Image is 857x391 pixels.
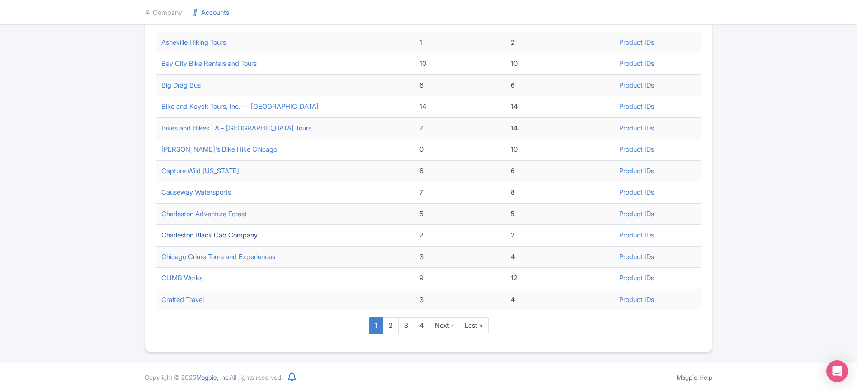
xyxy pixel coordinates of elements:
a: Product IDs [619,38,654,47]
td: 1 [414,32,506,53]
td: 14 [505,96,613,118]
td: 6 [505,160,613,182]
a: 1 [369,317,383,334]
a: Asheville Hiking Tours [161,38,226,47]
td: 3 [414,289,506,310]
td: 7 [414,117,506,139]
a: Bikes and Hikes LA - [GEOGRAPHIC_DATA] Tours [161,124,311,132]
a: Product IDs [619,209,654,218]
td: 10 [505,139,613,161]
a: CLIMB Works [161,274,202,282]
td: 4 [505,246,613,268]
a: Product IDs [619,188,654,196]
a: Big Drag Bus [161,81,201,89]
td: 0 [414,139,506,161]
td: 6 [414,74,506,96]
div: Copyright © 2025 All rights reserved. [139,372,288,382]
td: 3 [414,246,506,268]
div: Open Intercom Messenger [826,360,848,382]
a: Capture Wild [US_STATE] [161,167,239,175]
td: 9 [414,268,506,289]
td: 6 [414,160,506,182]
td: 14 [505,117,613,139]
a: Bay City Bike Rentals and Tours [161,59,257,68]
a: Chicago Crime Tours and Experiences [161,252,275,261]
a: Magpie Help [677,373,712,381]
td: 5 [414,203,506,225]
a: 2 [383,317,399,334]
a: Product IDs [619,274,654,282]
a: Product IDs [619,231,654,239]
a: Crafted Travel [161,295,204,304]
a: Product IDs [619,81,654,89]
a: Product IDs [619,102,654,111]
a: Product IDs [619,124,654,132]
td: 2 [505,32,613,53]
a: [PERSON_NAME]'s Bike Hike Chicago [161,145,277,154]
td: 10 [414,53,506,75]
td: 12 [505,268,613,289]
td: 6 [505,74,613,96]
a: Product IDs [619,252,654,261]
td: 14 [414,96,506,118]
a: 4 [414,317,429,334]
td: 5 [505,203,613,225]
a: Charleston Adventure Forest [161,209,247,218]
span: Magpie, Inc. [196,373,230,381]
a: Product IDs [619,145,654,154]
td: 10 [505,53,613,75]
td: 8 [505,182,613,204]
a: Bike and Kayak Tours, Inc. — [GEOGRAPHIC_DATA] [161,102,319,111]
a: Product IDs [619,167,654,175]
td: 2 [414,225,506,247]
a: Last » [459,317,489,334]
td: 2 [505,225,613,247]
a: Product IDs [619,295,654,304]
a: Causeway Watersports [161,188,231,196]
a: Charleston Black Cab Company [161,231,258,239]
a: Product IDs [619,59,654,68]
td: 4 [505,289,613,310]
a: Next › [429,317,459,334]
td: 7 [414,182,506,204]
a: 3 [398,317,414,334]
